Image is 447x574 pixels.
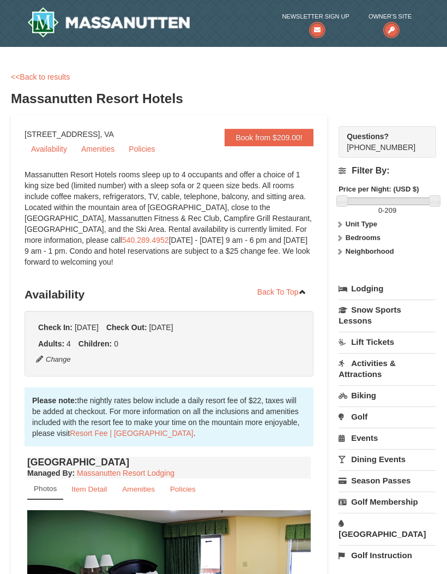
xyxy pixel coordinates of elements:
[346,234,380,242] strong: Bedrooms
[25,141,74,157] a: Availability
[77,469,174,477] a: Massanutten Resort Lodging
[369,11,412,22] span: Owner's Site
[282,11,349,33] a: Newsletter Sign Up
[71,485,107,493] small: Item Detail
[25,284,313,306] h3: Availability
[339,166,436,176] h4: Filter By:
[78,339,112,348] strong: Children:
[11,88,436,110] h3: Massanutten Resort Hotels
[339,353,436,384] a: Activities & Attractions
[339,300,436,331] a: Snow Sports Lessons
[339,332,436,352] a: Lift Tickets
[75,323,99,332] span: [DATE]
[339,545,436,565] a: Golf Instruction
[339,428,436,448] a: Events
[346,220,377,228] strong: Unit Type
[27,469,75,477] strong: :
[339,406,436,427] a: Golf
[67,339,71,348] span: 4
[225,129,313,146] a: Book from $209.00!
[27,7,190,38] a: Massanutten Resort
[34,485,57,493] small: Photos
[38,323,73,332] strong: Check In:
[339,205,436,216] label: -
[378,206,382,214] span: 0
[27,469,72,477] span: Managed By
[122,485,155,493] small: Amenities
[25,387,313,446] div: the nightly rates below include a daily resort fee of $22, taxes will be added at checkout. For m...
[27,479,63,500] a: Photos
[163,479,203,500] a: Policies
[70,429,193,438] a: Resort Fee | [GEOGRAPHIC_DATA]
[339,279,436,298] a: Lodging
[11,73,70,81] a: <<Back to results
[250,284,313,300] a: Back To Top
[75,141,121,157] a: Amenities
[170,485,196,493] small: Policies
[35,354,71,366] button: Change
[347,132,389,141] strong: Questions?
[339,470,436,491] a: Season Passes
[339,185,419,193] strong: Price per Night: (USD $)
[339,385,436,405] a: Biking
[339,492,436,512] a: Golf Membership
[149,323,173,332] span: [DATE]
[25,169,313,278] div: Massanutten Resort Hotels rooms sleep up to 4 occupants and offer a choice of 1 king size bed (li...
[339,513,436,544] a: [GEOGRAPHIC_DATA]
[339,449,436,469] a: Dining Events
[38,339,64,348] strong: Adults:
[122,236,169,244] a: 540.289.4952
[115,479,162,500] a: Amenities
[347,131,416,152] span: [PHONE_NUMBER]
[32,396,77,405] strong: Please note:
[385,206,397,214] span: 209
[27,457,311,468] h4: [GEOGRAPHIC_DATA]
[27,7,190,38] img: Massanutten Resort Logo
[114,339,118,348] span: 0
[346,247,394,255] strong: Neighborhood
[64,479,114,500] a: Item Detail
[106,323,147,332] strong: Check Out:
[122,141,161,157] a: Policies
[369,11,412,33] a: Owner's Site
[282,11,349,22] span: Newsletter Sign Up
